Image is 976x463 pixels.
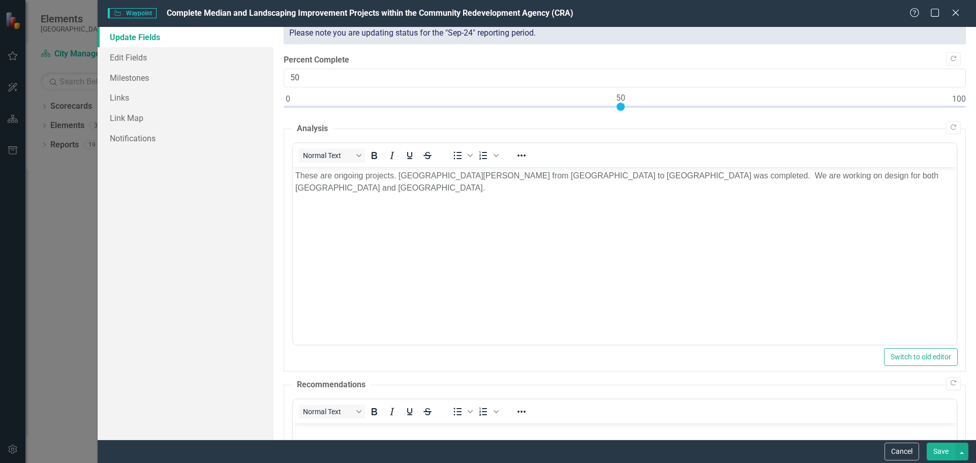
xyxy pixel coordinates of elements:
a: Link Map [98,108,273,128]
label: Percent Complete [284,54,966,66]
span: Normal Text [303,151,353,160]
button: Underline [401,405,418,419]
a: Edit Fields [98,47,273,68]
iframe: Rich Text Area [293,167,957,345]
button: Block Normal Text [299,148,365,163]
button: Strikethrough [419,148,436,163]
button: Block Normal Text [299,405,365,419]
div: Numbered list [475,148,500,163]
a: Update Fields [98,27,273,47]
legend: Recommendations [292,379,371,391]
button: Switch to old editor [884,348,958,366]
div: Please note you are updating status for the "Sep-24" reporting period. [284,22,966,45]
span: Waypoint [108,8,157,18]
button: Cancel [884,443,919,460]
button: Save [927,443,955,460]
a: Milestones [98,68,273,88]
button: Italic [383,405,401,419]
button: Bold [365,405,383,419]
button: Bold [365,148,383,163]
a: Links [98,87,273,108]
button: Underline [401,148,418,163]
button: Reveal or hide additional toolbar items [513,148,530,163]
span: Normal Text [303,408,353,416]
div: Bullet list [449,148,474,163]
span: Complete Median and Landscaping Improvement Projects within the Community Redevelopment Agency (CRA) [167,8,573,18]
div: Numbered list [475,405,500,419]
button: Strikethrough [419,405,436,419]
button: Italic [383,148,401,163]
div: Bullet list [449,405,474,419]
button: Reveal or hide additional toolbar items [513,405,530,419]
legend: Analysis [292,123,333,135]
a: Notifications [98,128,273,148]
